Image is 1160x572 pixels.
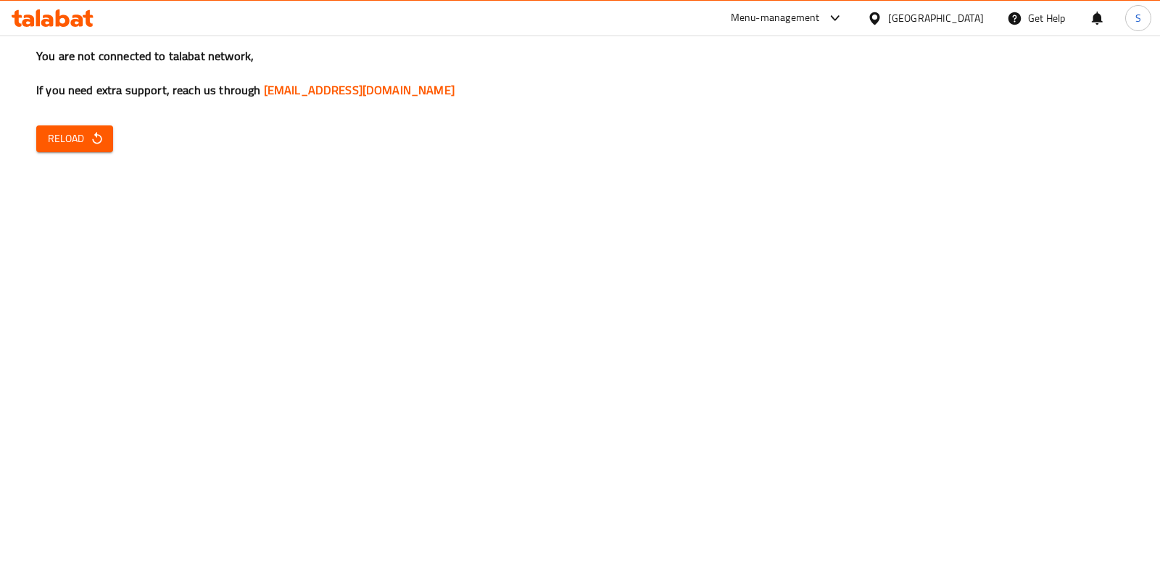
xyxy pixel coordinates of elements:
[731,9,820,27] div: Menu-management
[1135,10,1141,26] span: S
[48,130,101,148] span: Reload
[888,10,984,26] div: [GEOGRAPHIC_DATA]
[36,48,1124,99] h3: You are not connected to talabat network, If you need extra support, reach us through
[264,79,455,101] a: [EMAIL_ADDRESS][DOMAIN_NAME]
[36,125,113,152] button: Reload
